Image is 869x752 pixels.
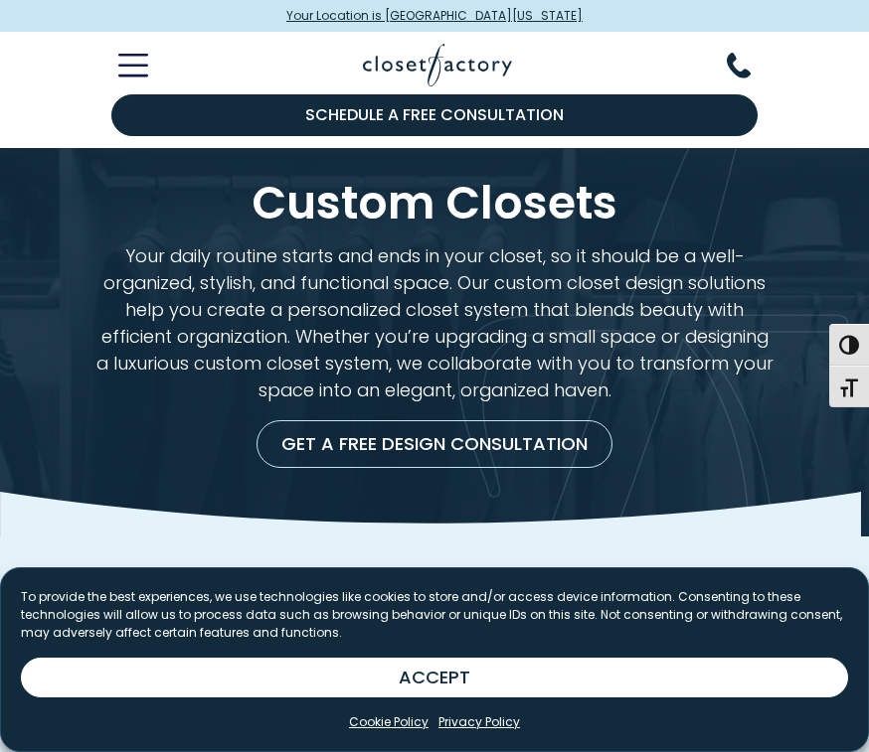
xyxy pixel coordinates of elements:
h1: Custom Closets [94,180,775,227]
a: Schedule a Free Consultation [111,94,758,136]
button: Phone Number [727,53,775,78]
p: Your daily routine starts and ends in your closet, so it should be a well-organized, stylish, and... [94,243,775,404]
button: Toggle Mobile Menu [94,54,148,77]
button: ACCEPT [21,658,848,697]
span: Your Location is [GEOGRAPHIC_DATA][US_STATE] [286,7,583,25]
img: Closet Factory Logo [363,44,512,86]
p: To provide the best experiences, we use technologies like cookies to store and/or access device i... [21,588,848,642]
a: Privacy Policy [438,713,520,731]
a: Cookie Policy [349,713,429,731]
button: Toggle Font size [829,366,869,407]
button: Toggle High Contrast [829,324,869,366]
a: Get a Free Design Consultation [257,420,612,468]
